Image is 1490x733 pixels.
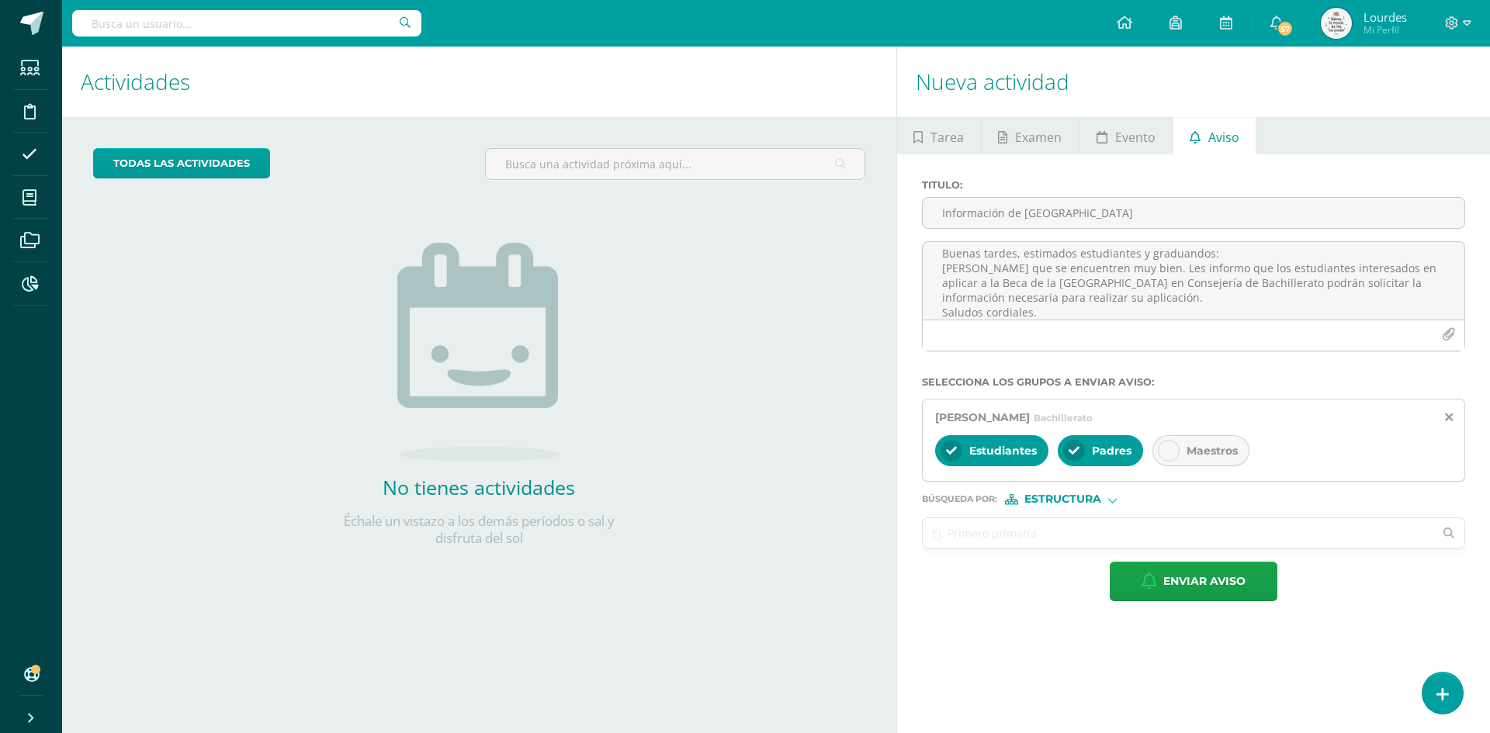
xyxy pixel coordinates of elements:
[81,47,878,117] h1: Actividades
[486,149,864,179] input: Busca una actividad próxima aquí...
[1115,119,1156,156] span: Evento
[1321,8,1352,39] img: 2e90373c1913165f6fa34e04e15cc806.png
[1364,23,1407,36] span: Mi Perfil
[1110,562,1277,601] button: Enviar aviso
[923,518,1434,548] input: Ej. Primero primaria
[72,10,421,36] input: Busca un usuario...
[922,179,1465,191] label: Titulo :
[1005,494,1121,505] div: [object Object]
[916,47,1471,117] h1: Nueva actividad
[982,117,1079,154] a: Examen
[1163,562,1246,600] span: Enviar aviso
[1092,444,1131,458] span: Padres
[324,513,634,547] p: Échale un vistazo a los demás períodos o sal y disfruta del sol
[93,148,270,178] a: todas las Actividades
[1173,117,1256,154] a: Aviso
[1024,495,1101,503] span: Estructura
[1079,117,1172,154] a: Evento
[922,376,1465,388] label: Selecciona los grupos a enviar aviso :
[1208,119,1239,156] span: Aviso
[897,117,981,154] a: Tarea
[1187,444,1238,458] span: Maestros
[935,410,1030,424] span: [PERSON_NAME]
[397,243,560,462] img: no_activities.png
[1364,9,1407,25] span: Lourdes
[1277,20,1294,37] span: 57
[969,444,1037,458] span: Estudiantes
[930,119,964,156] span: Tarea
[1034,412,1093,424] span: Bachillerato
[923,242,1464,320] textarea: Buenas tardes, estimados estudiantes y graduandos: [PERSON_NAME] que se encuentren muy bien. Les ...
[324,474,634,500] h2: No tienes actividades
[922,495,997,503] span: Búsqueda por :
[923,198,1464,228] input: Titulo
[1015,119,1062,156] span: Examen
